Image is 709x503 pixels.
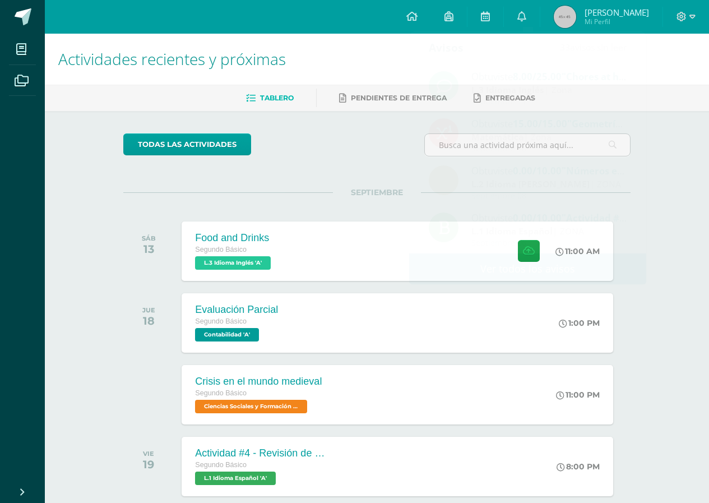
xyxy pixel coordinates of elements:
[471,191,627,201] div: Septiembre 08
[513,117,567,130] span: 15.00/15.00
[471,144,627,154] div: Septiembre 10
[195,461,247,469] span: Segundo Básico
[260,94,294,102] span: Tablero
[333,187,421,197] span: SEPTIEMBRE
[142,234,156,242] div: SÁB
[471,238,627,248] div: Septiembre 06
[513,211,562,224] span: 0.00/10.00
[195,232,274,244] div: Food and Drinks
[195,376,322,387] div: Crisis en el mundo medieval
[567,117,625,130] span: "Geometría"
[195,256,271,270] span: L.3 Idioma Inglés 'A'
[559,318,600,328] div: 1:00 PM
[585,7,649,18] span: [PERSON_NAME]
[557,462,600,472] div: 8:00 PM
[556,390,600,400] div: 11:00 PM
[471,131,523,143] strong: Matemática
[471,178,627,191] div: | ZONA
[513,70,562,83] span: 8.00/25.00
[351,94,447,102] span: Pendientes de entrega
[339,89,447,107] a: Pendientes de entrega
[471,225,627,238] div: | ZONA
[143,450,154,458] div: VIE
[195,304,278,316] div: Evaluación Parcial
[195,400,307,413] span: Ciencias Sociales y Formación Ciudadana 'A'
[195,328,259,342] span: Contabilidad 'A'
[560,41,570,53] span: 33
[513,164,562,177] span: 0.00/10.00
[471,69,627,84] div: Obtuviste en
[471,178,590,190] strong: L.2 Idioma [PERSON_NAME]
[195,246,247,253] span: Segundo Básico
[471,84,627,96] div: | Zona
[562,211,682,224] span: "Actividad #2 - Caligrafía"
[471,163,627,178] div: Obtuviste en
[246,89,294,107] a: Tablero
[123,133,251,155] a: todas las Actividades
[471,84,544,96] strong: L.3 Idioma Inglés
[471,131,627,144] div: | Zona
[585,17,649,26] span: Mi Perfil
[471,225,553,237] strong: L.1 Idioma Español
[471,116,627,131] div: Obtuviste en
[195,447,330,459] div: Actividad #4 - Revisión de Libro
[195,317,247,325] span: Segundo Básico
[58,48,286,70] span: Actividades recientes y próximas
[142,306,155,314] div: JUE
[554,6,576,28] img: 45x45
[409,253,646,284] a: Ver todos los avisos
[195,389,247,397] span: Segundo Básico
[429,32,464,63] div: Avisos
[142,242,156,256] div: 13
[142,314,155,327] div: 18
[195,472,276,485] span: L.1 Idioma Español 'A'
[471,210,627,225] div: Obtuviste en
[560,41,627,53] span: avisos sin leer
[562,70,643,83] span: "Chores at home"
[143,458,154,471] div: 19
[471,97,627,107] div: Septiembre 11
